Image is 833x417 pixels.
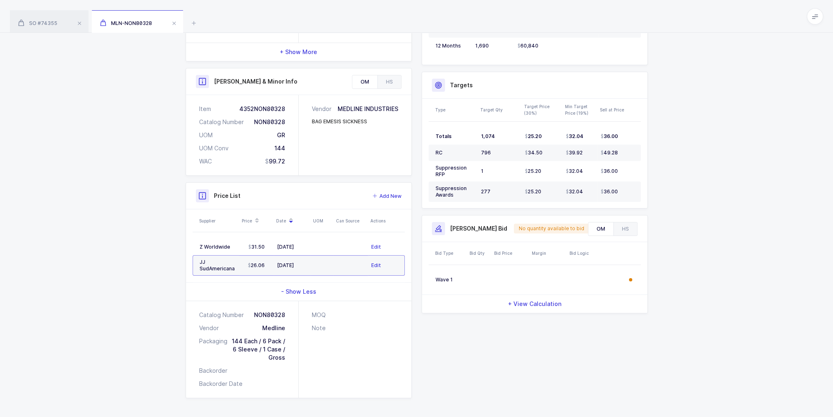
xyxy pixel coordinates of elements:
div: GR [277,131,285,139]
div: Backorder Date [199,380,243,388]
h3: [PERSON_NAME] & Minor Info [214,77,297,86]
span: No quantity available to bid [519,225,584,232]
div: Bid Type [435,250,465,256]
div: UOM Conv [199,144,229,152]
span: 25.20 [525,168,541,175]
div: 12 Months [436,43,469,49]
span: 39.92 [566,150,583,156]
span: 49.28 [601,150,618,156]
span: 1,074 [481,133,495,139]
div: Target Price (30%) [524,103,560,116]
h3: [PERSON_NAME] Bid [450,224,507,233]
span: 31.50 [248,244,265,250]
div: Bid Price [494,250,527,256]
div: Margin [532,250,565,256]
div: HS [613,222,637,236]
span: 25.20 [525,133,542,140]
div: Note [312,324,326,332]
div: Sell at Price [600,107,638,113]
span: Suppression Awards [436,185,467,198]
div: Wave 1 [436,276,464,283]
div: [DATE] [277,244,307,250]
div: Type [435,107,475,113]
span: Totals [436,133,452,139]
button: Edit [371,261,381,270]
div: Bid Logic [570,250,622,256]
div: Min Target Price (19%) [565,103,595,116]
div: OM [352,75,377,88]
span: MLN-NON80328 [100,20,152,26]
span: 36.00 [601,168,618,175]
div: - Show Less [186,301,411,398]
div: Packaging [199,337,227,362]
span: 34.50 [525,150,542,156]
button: Edit [371,243,381,251]
div: JJ SudAmericana [200,259,236,272]
div: + View Calculation [422,295,647,313]
div: 144 [275,144,285,152]
span: 796 [481,150,491,156]
div: MEDLINE INDUSTRIES [338,105,398,113]
div: BAG EMESIS SICKNESS [312,118,367,125]
span: 1 [481,168,483,174]
div: 99.72 [265,157,285,165]
div: Can Source [336,218,365,224]
h3: Price List [214,192,241,200]
span: 60,840 [518,43,538,49]
div: WAC [199,157,212,165]
span: 277 [481,188,490,195]
span: 36.00 [601,188,618,195]
span: 25.20 [525,188,541,195]
span: 32.04 [566,188,583,195]
div: Supplier [199,218,237,224]
button: Add New [372,192,402,200]
div: [DATE] [277,262,307,269]
div: 144 Each / 6 Pack / 6 Sleeve / 1 Case / Gross [227,337,285,362]
span: + View Calculation [508,300,561,308]
div: UOM [199,131,213,139]
span: Suppression RFP [436,165,467,177]
span: - Show Less [281,288,316,296]
div: Price [242,214,271,228]
span: 36.00 [601,133,618,140]
span: 1,690 [475,43,489,49]
div: MOQ [312,311,326,319]
span: RC [436,150,443,156]
span: 32.04 [566,133,583,140]
span: 26.06 [248,262,265,269]
div: UOM [313,218,331,224]
div: + Show More [186,43,411,61]
span: 32.04 [566,168,583,175]
div: HS [377,75,401,88]
span: + Show More [280,48,317,56]
h3: Targets [450,81,473,89]
div: Vendor [312,105,335,113]
div: Date [276,214,308,228]
div: OM [588,222,613,236]
div: Z Worldwide [200,244,236,250]
div: - Show Less [186,283,411,301]
div: Backorder [199,367,227,375]
span: Add New [379,192,402,200]
span: SO #74355 [18,20,57,26]
div: Target Qty [480,107,519,113]
div: Bid Qty [470,250,489,256]
div: Actions [370,218,402,224]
